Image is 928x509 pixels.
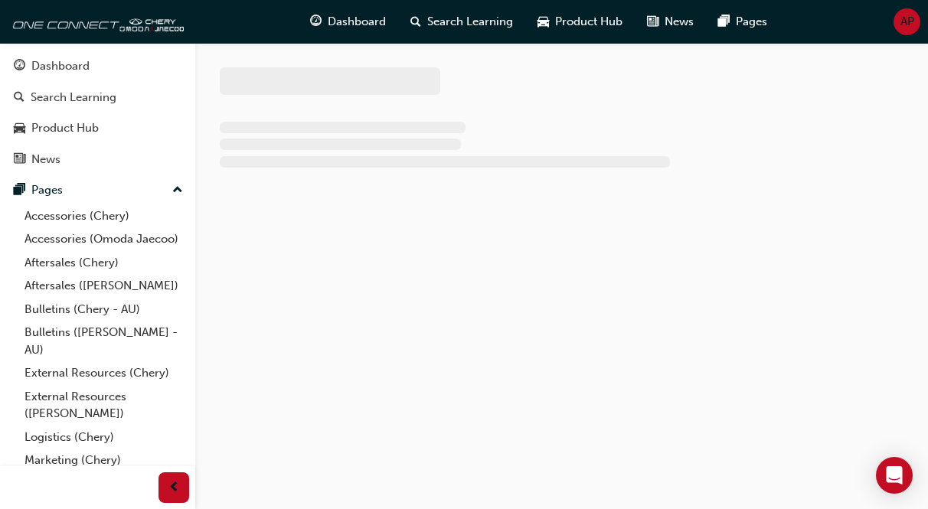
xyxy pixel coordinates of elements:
[635,6,706,38] a: news-iconNews
[14,153,25,167] span: news-icon
[31,119,99,137] div: Product Hub
[18,274,189,298] a: Aftersales ([PERSON_NAME])
[736,13,767,31] span: Pages
[18,361,189,385] a: External Resources (Chery)
[6,176,189,204] button: Pages
[14,91,25,105] span: search-icon
[18,449,189,472] a: Marketing (Chery)
[31,181,63,199] div: Pages
[665,13,694,31] span: News
[647,12,658,31] span: news-icon
[706,6,779,38] a: pages-iconPages
[876,457,913,494] div: Open Intercom Messenger
[6,114,189,142] a: Product Hub
[718,12,730,31] span: pages-icon
[18,426,189,449] a: Logistics (Chery)
[31,151,60,168] div: News
[18,251,189,275] a: Aftersales (Chery)
[8,6,184,37] img: oneconnect
[555,13,622,31] span: Product Hub
[310,12,322,31] span: guage-icon
[6,83,189,112] a: Search Learning
[18,298,189,321] a: Bulletins (Chery - AU)
[900,13,914,31] span: AP
[14,60,25,73] span: guage-icon
[172,181,183,201] span: up-icon
[18,204,189,228] a: Accessories (Chery)
[6,145,189,174] a: News
[298,6,398,38] a: guage-iconDashboard
[410,12,421,31] span: search-icon
[31,57,90,75] div: Dashboard
[894,8,920,35] button: AP
[168,478,180,498] span: prev-icon
[18,385,189,426] a: External Resources ([PERSON_NAME])
[427,13,513,31] span: Search Learning
[14,184,25,197] span: pages-icon
[31,89,116,106] div: Search Learning
[538,12,549,31] span: car-icon
[18,321,189,361] a: Bulletins ([PERSON_NAME] - AU)
[14,122,25,135] span: car-icon
[6,52,189,80] a: Dashboard
[6,49,189,176] button: DashboardSearch LearningProduct HubNews
[328,13,386,31] span: Dashboard
[398,6,525,38] a: search-iconSearch Learning
[525,6,635,38] a: car-iconProduct Hub
[18,227,189,251] a: Accessories (Omoda Jaecoo)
